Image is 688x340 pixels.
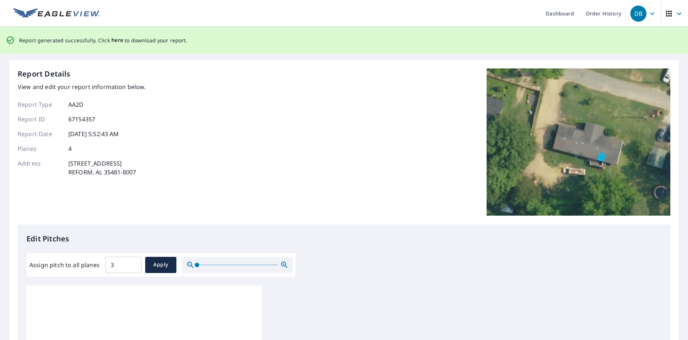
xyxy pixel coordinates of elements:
[19,36,187,45] p: Report generated successfully. Click to download your report.
[151,260,171,269] span: Apply
[18,159,62,177] p: Address
[68,144,72,153] p: 4
[68,100,84,109] p: AA2D
[18,130,62,138] p: Report Date
[18,115,62,124] p: Report ID
[26,233,662,244] p: Edit Pitches
[105,255,141,275] input: 00.0
[68,159,136,177] p: [STREET_ADDRESS] REFORM, AL 35481-8007
[487,68,670,216] img: Top image
[29,261,100,269] label: Assign pitch to all planes
[145,257,176,273] button: Apply
[68,115,95,124] p: 67154357
[68,130,119,138] p: [DATE] 5:52:43 AM
[18,100,62,109] p: Report Type
[18,144,62,153] p: Planes
[18,68,71,79] p: Report Details
[13,8,100,19] img: EV Logo
[18,82,146,91] p: View and edit your report information below.
[630,6,646,22] div: DB
[111,36,123,45] button: here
